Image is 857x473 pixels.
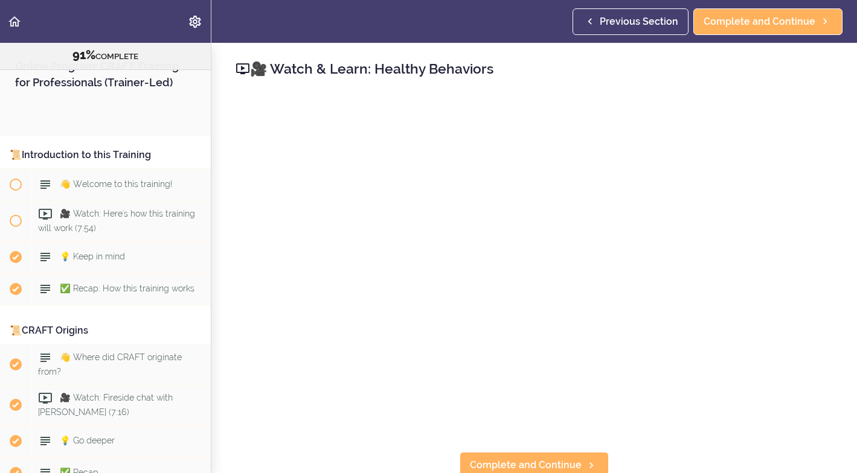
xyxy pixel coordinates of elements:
[573,8,688,35] a: Previous Section
[600,14,678,29] span: Previous Section
[15,48,196,63] div: COMPLETE
[72,48,95,62] span: 91%
[38,393,173,416] span: 🎥 Watch: Fireside chat with [PERSON_NAME] (7:16)
[60,436,115,445] span: 💡 Go deeper
[704,14,815,29] span: Complete and Continue
[38,352,182,376] span: 👋 Where did CRAFT originate from?
[60,179,172,189] span: 👋 Welcome to this training!
[470,458,582,472] span: Complete and Continue
[236,97,833,433] iframe: Video Player
[236,59,833,79] h2: 🎥 Watch & Learn: Healthy Behaviors
[38,209,195,232] span: 🎥 Watch: Here's how this training will work (7:54)
[693,8,843,35] a: Complete and Continue
[7,14,22,29] svg: Back to course curriculum
[188,14,202,29] svg: Settings Menu
[60,252,125,261] span: 💡 Keep in mind
[60,284,194,293] span: ✅ Recap: How this training works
